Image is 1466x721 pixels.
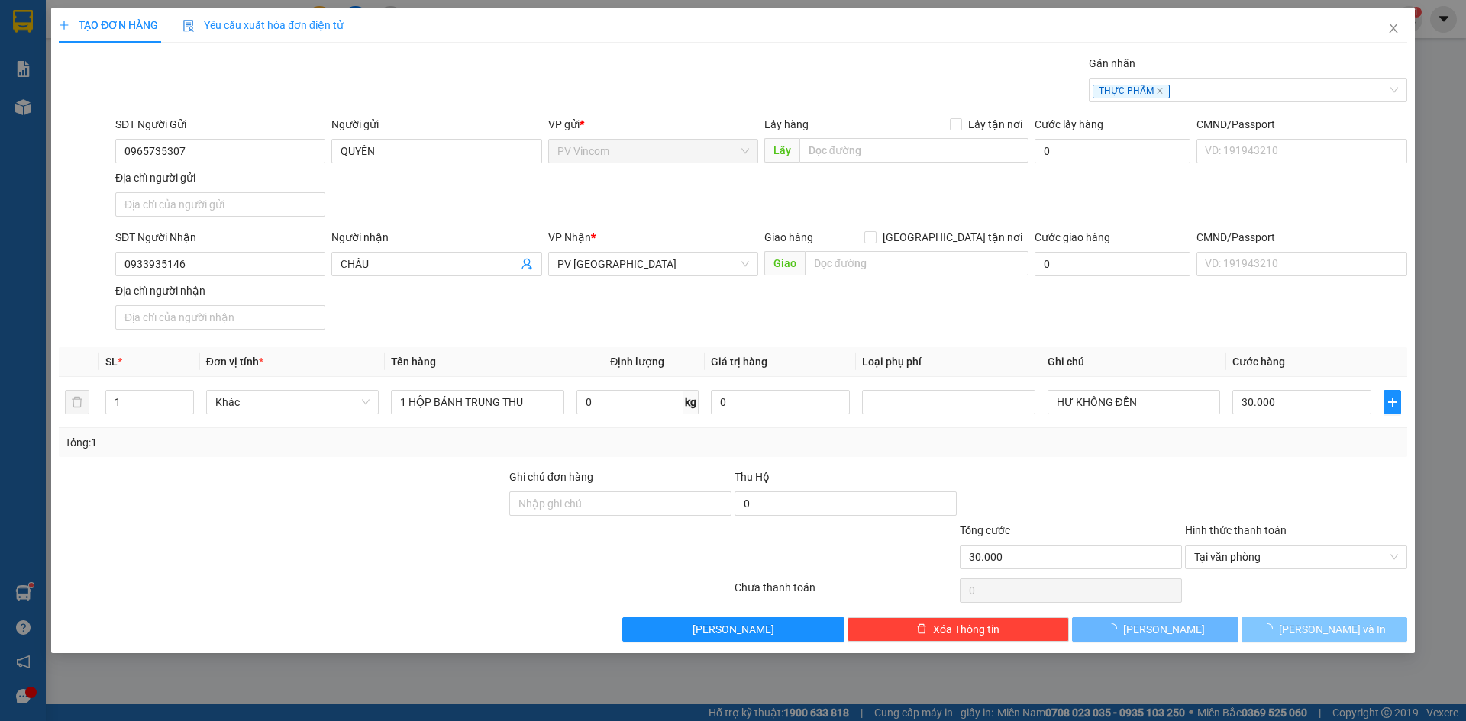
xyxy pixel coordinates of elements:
span: PV Hòa Thành [557,253,749,275]
input: Địa chỉ của người gửi [115,192,325,217]
th: Loại phụ phí [856,347,1041,377]
div: VP gửi [548,116,758,133]
li: [STREET_ADDRESS][PERSON_NAME]. [GEOGRAPHIC_DATA], Tỉnh [GEOGRAPHIC_DATA] [143,37,638,56]
th: Ghi chú [1041,347,1226,377]
span: TẠO ĐƠN HÀNG [59,19,158,31]
div: Người nhận [331,229,541,246]
span: Giao hàng [764,231,813,243]
span: Lấy tận nơi [962,116,1028,133]
label: Cước lấy hàng [1035,118,1103,130]
span: close [1387,22,1400,34]
span: Tại văn phòng [1194,546,1398,568]
span: Giao [764,251,805,275]
span: Tên hàng [391,356,436,368]
span: SL [105,356,118,368]
span: Thu Hộ [735,471,770,483]
span: Giá trị hàng [711,356,767,368]
span: Đơn vị tính [206,356,263,368]
span: [PERSON_NAME] [1123,621,1205,638]
input: Ghi chú đơn hàng [509,491,731,516]
li: Hotline: 1900 8153 [143,56,638,76]
span: Yêu cầu xuất hóa đơn điện tử [182,19,344,31]
input: Cước lấy hàng [1035,139,1190,163]
span: VP Nhận [548,231,591,243]
span: THỰC PHẨM [1093,85,1170,98]
span: Xóa Thông tin [933,621,999,638]
div: CMND/Passport [1196,116,1406,133]
label: Cước giao hàng [1035,231,1110,243]
input: Dọc đường [805,251,1028,275]
input: VD: Bàn, Ghế [391,390,563,414]
label: Hình thức thanh toán [1185,524,1287,536]
span: plus [59,20,69,31]
div: Địa chỉ người gửi [115,169,325,186]
span: delete [916,623,927,636]
span: [GEOGRAPHIC_DATA] tận nơi [877,229,1028,246]
img: logo.jpg [19,19,95,95]
div: Địa chỉ người nhận [115,282,325,299]
div: SĐT Người Gửi [115,116,325,133]
span: Lấy hàng [764,118,809,130]
span: close [1156,87,1164,95]
span: plus [1384,396,1400,408]
button: deleteXóa Thông tin [848,617,1070,642]
span: [PERSON_NAME] và In [1279,621,1386,638]
div: Người gửi [331,116,541,133]
div: Chưa thanh toán [733,579,958,606]
span: [PERSON_NAME] [693,621,774,638]
span: Cước hàng [1232,356,1285,368]
img: icon [182,20,195,32]
button: [PERSON_NAME] và In [1242,617,1407,642]
input: Địa chỉ của người nhận [115,305,325,330]
span: user-add [521,258,533,270]
input: Cước giao hàng [1035,252,1190,276]
span: PV Vincom [557,140,749,163]
button: Close [1372,8,1415,50]
button: plus [1384,390,1400,414]
span: kg [683,390,699,414]
button: [PERSON_NAME] [622,617,844,642]
label: Gán nhãn [1089,57,1135,69]
input: Ghi Chú [1048,390,1220,414]
label: Ghi chú đơn hàng [509,471,593,483]
span: Lấy [764,138,799,163]
span: Định lượng [610,356,664,368]
span: loading [1262,623,1279,634]
span: Khác [215,391,370,414]
span: loading [1106,623,1123,634]
b: GỬI : PV Vincom [19,111,175,136]
button: [PERSON_NAME] [1072,617,1238,642]
div: CMND/Passport [1196,229,1406,246]
div: Tổng: 1 [65,434,566,451]
input: 0 [711,390,850,414]
button: delete [65,390,89,414]
span: Tổng cước [960,524,1010,536]
input: Dọc đường [799,138,1028,163]
div: SĐT Người Nhận [115,229,325,246]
